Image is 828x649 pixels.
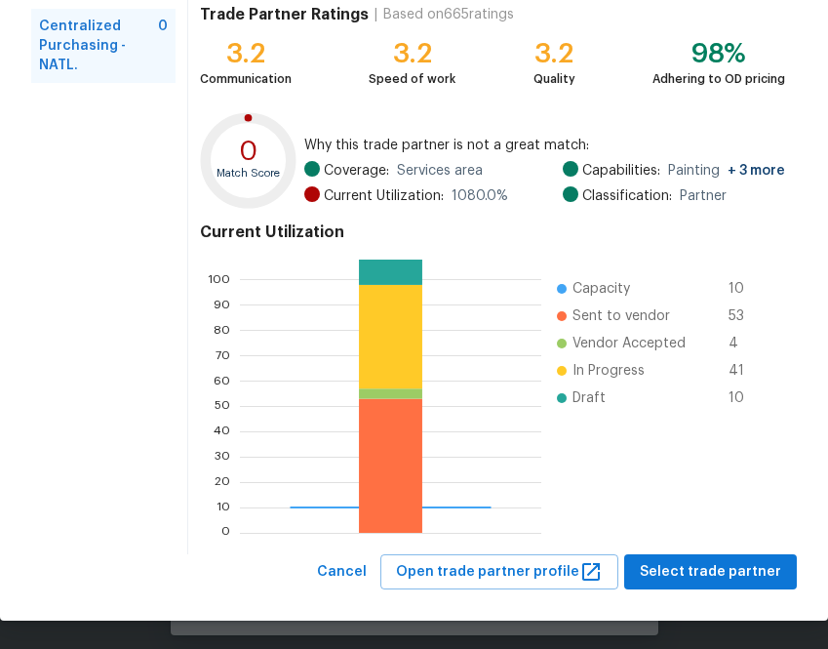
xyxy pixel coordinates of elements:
[729,279,760,299] span: 10
[572,361,645,381] span: In Progress
[729,334,760,353] span: 4
[582,161,660,181] span: Capabilities:
[217,501,230,512] text: 10
[214,426,230,437] text: 40
[680,186,727,206] span: Partner
[200,69,292,89] div: Communication
[214,299,230,310] text: 90
[640,560,781,585] span: Select trade partner
[39,17,158,75] span: Centralized Purchasing - NATL.
[304,136,785,155] span: Why this trade partner is not a great match:
[208,273,230,285] text: 100
[217,168,280,179] text: Match Score
[396,560,603,585] span: Open trade partner profile
[317,560,367,585] span: Cancel
[452,186,508,206] span: 1080.0 %
[214,324,230,336] text: 80
[582,186,672,206] span: Classification:
[728,164,785,178] span: + 3 more
[369,44,455,63] div: 3.2
[652,69,785,89] div: Adhering to OD pricing
[324,161,389,181] span: Coverage:
[572,306,670,326] span: Sent to vendor
[397,161,483,181] span: Services area
[309,554,375,590] button: Cancel
[200,5,369,24] h4: Trade Partner Ratings
[324,186,444,206] span: Current Utilization:
[214,375,230,386] text: 60
[369,5,383,24] div: |
[215,475,230,487] text: 20
[200,44,292,63] div: 3.2
[533,44,575,63] div: 3.2
[200,223,785,242] h4: Current Utilization
[158,17,168,75] span: 0
[668,161,785,181] span: Painting
[221,526,230,538] text: 0
[239,139,257,165] text: 0
[572,334,686,353] span: Vendor Accepted
[572,279,630,299] span: Capacity
[533,69,575,89] div: Quality
[215,400,230,412] text: 50
[216,349,230,361] text: 70
[380,554,618,590] button: Open trade partner profile
[729,361,760,381] span: 41
[215,450,230,462] text: 30
[729,388,760,408] span: 10
[369,69,455,89] div: Speed of work
[624,554,797,590] button: Select trade partner
[572,388,606,408] span: Draft
[652,44,785,63] div: 98%
[729,306,760,326] span: 53
[383,5,514,24] div: Based on 665 ratings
